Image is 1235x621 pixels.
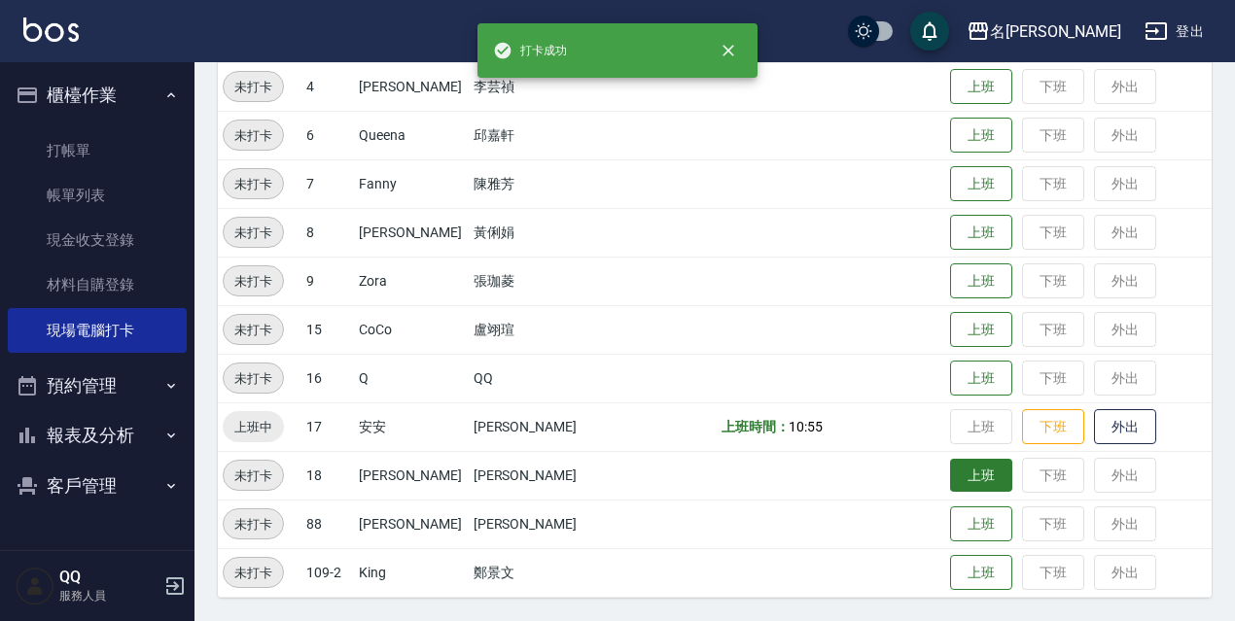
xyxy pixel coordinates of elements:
[8,70,187,121] button: 櫃檯作業
[224,223,283,243] span: 未打卡
[354,451,469,500] td: [PERSON_NAME]
[469,354,602,402] td: QQ
[301,257,354,305] td: 9
[469,451,602,500] td: [PERSON_NAME]
[354,62,469,111] td: [PERSON_NAME]
[301,354,354,402] td: 16
[8,410,187,461] button: 報表及分析
[224,125,283,146] span: 未打卡
[59,568,159,587] h5: QQ
[224,368,283,389] span: 未打卡
[224,514,283,535] span: 未打卡
[469,305,602,354] td: 盧翊瑄
[1137,14,1212,50] button: 登出
[469,548,602,597] td: 鄭景文
[950,263,1012,299] button: 上班
[354,257,469,305] td: Zora
[354,354,469,402] td: Q
[950,69,1012,105] button: 上班
[301,208,354,257] td: 8
[1094,409,1156,445] button: 外出
[224,77,283,97] span: 未打卡
[959,12,1129,52] button: 名[PERSON_NAME]
[8,173,187,218] a: 帳單列表
[469,257,602,305] td: 張珈菱
[950,166,1012,202] button: 上班
[950,555,1012,591] button: 上班
[8,128,187,173] a: 打帳單
[354,111,469,159] td: Queena
[990,19,1121,44] div: 名[PERSON_NAME]
[301,500,354,548] td: 88
[950,312,1012,348] button: 上班
[8,361,187,411] button: 預約管理
[469,500,602,548] td: [PERSON_NAME]
[469,402,602,451] td: [PERSON_NAME]
[59,587,159,604] p: 服務人員
[224,174,283,194] span: 未打卡
[224,563,283,583] span: 未打卡
[301,305,354,354] td: 15
[950,459,1012,493] button: 上班
[707,29,750,72] button: close
[1022,409,1084,445] button: 下班
[23,17,79,42] img: Logo
[354,402,469,451] td: 安安
[469,111,602,159] td: 邱嘉軒
[493,41,567,60] span: 打卡成功
[354,208,469,257] td: [PERSON_NAME]
[950,506,1012,542] button: 上班
[354,159,469,208] td: Fanny
[354,305,469,354] td: CoCo
[301,548,354,597] td: 109-2
[301,111,354,159] td: 6
[8,262,187,307] a: 材料自購登錄
[223,417,284,437] span: 上班中
[224,271,283,292] span: 未打卡
[789,419,823,434] span: 10:55
[469,159,602,208] td: 陳雅芳
[301,62,354,111] td: 4
[301,159,354,208] td: 7
[354,500,469,548] td: [PERSON_NAME]
[301,402,354,451] td: 17
[354,548,469,597] td: King
[722,419,790,434] b: 上班時間：
[16,567,54,605] img: Person
[8,461,187,511] button: 客戶管理
[950,215,1012,251] button: 上班
[8,308,187,353] a: 現場電腦打卡
[469,62,602,111] td: 李芸禎
[8,218,187,262] a: 現金收支登錄
[301,451,354,500] td: 18
[950,118,1012,154] button: 上班
[224,320,283,340] span: 未打卡
[469,208,602,257] td: 黃俐娟
[224,466,283,486] span: 未打卡
[950,361,1012,397] button: 上班
[910,12,949,51] button: save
